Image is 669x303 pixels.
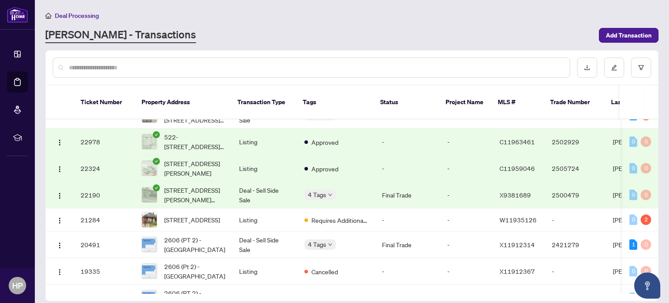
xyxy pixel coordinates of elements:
td: - [440,232,493,258]
td: - [375,129,440,155]
span: Deal Processing [55,12,99,20]
img: logo [7,7,28,23]
button: edit [604,58,624,78]
span: [STREET_ADDRESS] [164,215,220,225]
span: 2606 (Pt 2) - [GEOGRAPHIC_DATA] [164,262,225,281]
th: Tags [296,85,373,119]
span: 4 Tags [308,190,326,200]
td: - [375,208,440,232]
span: HP [12,279,23,292]
th: Property Address [135,85,230,119]
span: edit [611,65,617,71]
img: Logo [56,139,63,146]
img: thumbnail-img [142,134,157,149]
span: 522-[STREET_ADDRESS][PERSON_NAME] [164,132,225,151]
span: [STREET_ADDRESS][PERSON_NAME] [164,159,225,178]
div: 0 [629,214,637,225]
div: 0 [641,163,651,174]
span: W11935126 [500,216,537,224]
td: 19335 [74,258,135,285]
td: 21284 [74,208,135,232]
button: download [577,58,597,78]
span: 4 Tags [308,239,326,249]
td: - [545,208,606,232]
td: - [545,258,606,285]
span: C11963461 [500,138,535,146]
span: Approved [311,137,338,147]
div: 2 [641,214,651,225]
button: filter [631,58,651,78]
div: 0 [641,190,651,200]
div: 0 [641,239,651,250]
img: thumbnail-img [142,161,157,176]
div: 0 [629,190,637,200]
span: home [45,13,51,19]
td: 2421279 [545,232,606,258]
button: Logo [53,188,67,202]
span: down [328,193,332,197]
button: Logo [53,135,67,149]
td: 22978 [74,129,135,155]
td: - [375,258,440,285]
th: Trade Number [543,85,604,119]
button: Logo [53,238,67,252]
th: Project Name [439,85,491,119]
span: 2606 (PT 2) - [GEOGRAPHIC_DATA] [164,235,225,254]
td: - [440,258,493,285]
div: 0 [629,266,637,276]
div: 0 [641,266,651,276]
button: Logo [53,264,67,278]
div: 0 [641,136,651,147]
td: Listing [232,155,297,182]
span: Approved [311,293,338,303]
span: filter [638,65,644,71]
div: 1 [629,239,637,250]
img: thumbnail-img [142,212,157,227]
td: - [440,129,493,155]
img: Logo [56,242,63,249]
a: [PERSON_NAME] - Transactions [45,27,196,43]
button: Logo [53,213,67,227]
span: check-circle [153,184,160,191]
span: Cancelled [311,267,338,276]
td: 2505724 [545,155,606,182]
td: - [440,182,493,208]
button: Add Transaction [599,28,659,43]
img: Logo [56,192,63,199]
span: down [328,242,332,247]
img: Logo [56,217,63,224]
span: C11959046 [500,164,535,172]
td: Listing [232,129,297,155]
td: - [440,155,493,182]
span: check-circle [153,131,160,138]
span: X11912314 [500,241,535,249]
td: Listing [232,258,297,285]
span: Add Transaction [606,28,652,42]
th: Status [373,85,439,119]
th: Ticket Number [74,85,135,119]
td: - [375,155,440,182]
img: Logo [56,166,63,173]
th: MLS # [491,85,543,119]
div: 0 [629,293,637,303]
td: Final Trade [375,232,440,258]
td: 20491 [74,232,135,258]
div: 0 [629,163,637,174]
img: Logo [56,269,63,276]
img: thumbnail-img [142,187,157,202]
td: Final Trade [375,182,440,208]
td: 2500479 [545,182,606,208]
span: X11912367 [500,267,535,275]
td: 22324 [74,155,135,182]
td: - [440,208,493,232]
span: X9381689 [500,191,531,199]
span: download [584,65,590,71]
span: Approved [311,164,338,174]
td: 2502929 [545,129,606,155]
td: Listing [232,208,297,232]
span: check-circle [153,158,160,165]
td: 22190 [74,182,135,208]
span: Requires Additional Docs [311,215,368,225]
span: [STREET_ADDRESS][PERSON_NAME][PERSON_NAME] [164,185,225,204]
th: Transaction Type [230,85,296,119]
